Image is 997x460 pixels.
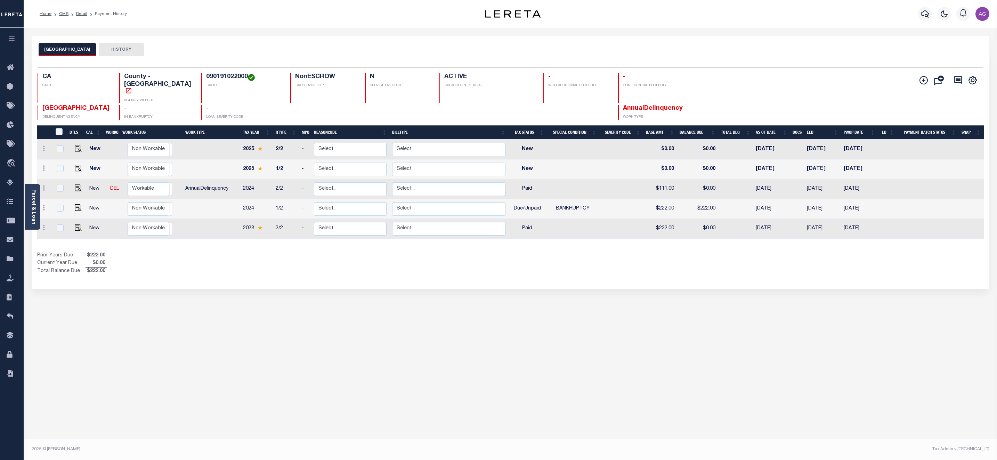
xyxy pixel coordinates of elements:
th: Work Type [183,125,240,140]
p: AGENCY WEBSITE [124,98,193,103]
td: New [508,140,546,159]
td: [DATE] [841,159,878,179]
a: Detail [76,12,87,16]
td: 2/2 [273,179,299,199]
td: $0.00 [677,219,718,239]
td: AnnualDelinquency [183,179,240,199]
span: - [206,105,209,112]
td: [DATE] [804,179,841,199]
p: CONFIDENTIAL PROPERTY [623,83,692,88]
h4: NonESCROW [295,73,356,81]
span: BANKRUPTCY [556,206,590,211]
td: 1/2 [273,199,299,219]
td: 2024 [240,179,273,199]
span: [GEOGRAPHIC_DATA] [42,105,110,112]
h4: CA [42,73,111,81]
th: PWOP Date: activate to sort column ascending [841,125,878,140]
td: - [299,179,311,199]
td: New [508,159,546,179]
a: Parcel & Loan [31,189,36,224]
img: Star.svg [258,166,262,171]
span: - [124,105,127,112]
th: Work Status [120,125,170,140]
h4: 090191022000 [206,73,282,81]
th: &nbsp;&nbsp;&nbsp;&nbsp;&nbsp;&nbsp;&nbsp;&nbsp;&nbsp;&nbsp; [37,125,51,140]
h4: ACTIVE [444,73,535,81]
span: $0.00 [86,260,107,267]
td: New [87,179,107,199]
td: $0.00 [643,159,677,179]
p: SERVICE OVERRIDE [370,83,431,88]
td: 2023 [240,219,273,239]
td: [DATE] [841,179,878,199]
th: Balance Due: activate to sort column ascending [677,125,718,140]
h4: County - [GEOGRAPHIC_DATA] [124,73,193,96]
td: [DATE] [804,159,841,179]
a: DEL [110,186,119,191]
td: [DATE] [804,219,841,239]
td: Paid [508,179,546,199]
th: MPO [299,125,311,140]
th: DTLS [67,125,84,140]
th: BillType: activate to sort column ascending [389,125,508,140]
td: [DATE] [804,140,841,159]
td: $222.00 [643,199,677,219]
th: &nbsp; [51,125,67,140]
td: $222.00 [643,219,677,239]
i: travel_explore [7,159,18,168]
span: - [623,74,625,80]
td: 1/2 [273,159,299,179]
p: STATE [42,83,111,88]
th: Severity Code: activate to sort column ascending [599,125,643,140]
th: WorkQ [103,125,120,140]
p: TAX ACCOUNT STATUS [444,83,535,88]
td: Paid [508,219,546,239]
p: IN BANKRUPTCY [124,115,193,120]
th: As of Date: activate to sort column ascending [753,125,790,140]
td: [DATE] [753,219,790,239]
td: Current Year Due [37,260,86,267]
th: LD: activate to sort column ascending [878,125,897,140]
img: Star.svg [258,146,262,151]
td: [DATE] [841,140,878,159]
td: $0.00 [643,140,677,159]
td: 2025 [240,140,273,159]
td: [DATE] [841,219,878,239]
td: New [87,159,107,179]
td: $0.00 [677,159,718,179]
td: [DATE] [841,199,878,219]
td: $0.00 [677,140,718,159]
td: 2025 [240,159,273,179]
td: Due/Unpaid [508,199,546,219]
td: Total Balance Due [37,267,86,275]
td: - [299,219,311,239]
td: New [87,199,107,219]
th: RType: activate to sort column ascending [273,125,299,140]
td: [DATE] [753,199,790,219]
img: Star.svg [258,225,262,230]
th: CAL: activate to sort column ascending [83,125,103,140]
td: 2024 [240,199,273,219]
th: ELD: activate to sort column ascending [804,125,841,140]
td: - [299,140,311,159]
th: Docs [790,125,804,140]
td: New [87,140,107,159]
td: [DATE] [753,159,790,179]
img: logo-dark.svg [485,10,541,18]
th: Total DLQ: activate to sort column ascending [718,125,753,140]
td: $111.00 [643,179,677,199]
li: Payment History [87,11,127,17]
td: [DATE] [753,179,790,199]
td: 2/2 [273,219,299,239]
p: TAX SERVICE TYPE [295,83,356,88]
th: Tax Status: activate to sort column ascending [508,125,546,140]
p: TAX ID [206,83,282,88]
a: OMS [59,12,68,16]
p: WITH ADDITIONAL PROPERTY [548,83,609,88]
th: Tax Year: activate to sort column ascending [240,125,273,140]
th: Payment Batch Status: activate to sort column ascending [897,125,959,140]
th: Special Condition: activate to sort column ascending [546,125,599,140]
button: HISTORY [99,43,144,56]
td: $0.00 [677,179,718,199]
th: ReasonCode: activate to sort column ascending [311,125,389,140]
